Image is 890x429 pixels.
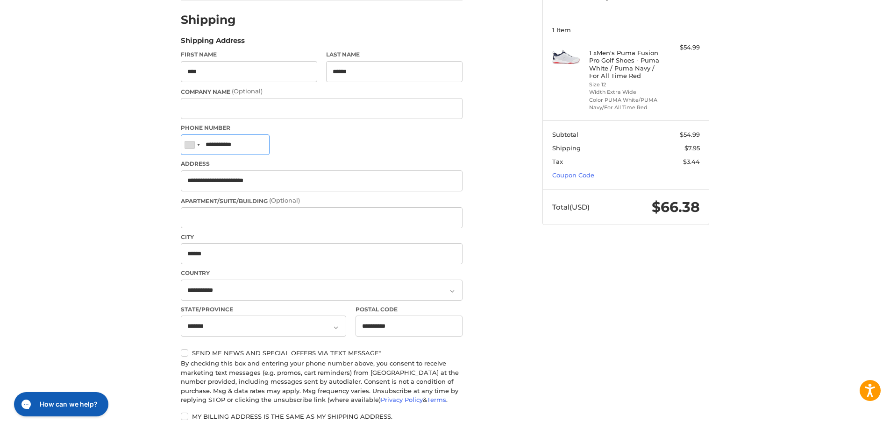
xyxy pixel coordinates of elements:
[652,198,700,216] span: $66.38
[683,158,700,165] span: $3.44
[552,26,700,34] h3: 1 Item
[232,87,263,95] small: (Optional)
[181,160,463,168] label: Address
[813,404,890,429] iframe: Google Customer Reviews
[181,124,463,132] label: Phone Number
[427,396,446,403] a: Terms
[552,203,590,211] span: Total (USD)
[181,305,346,314] label: State/Province
[663,43,700,52] div: $54.99
[552,158,563,165] span: Tax
[181,413,463,420] label: My billing address is the same as my shipping address.
[589,49,661,79] h4: 1 x Men's Puma Fusion Pro Golf Shoes - Puma White / Puma Navy / For All Time Red
[181,196,463,205] label: Apartment/Suite/Building
[181,349,463,357] label: Send me news and special offers via text message*
[552,131,578,138] span: Subtotal
[381,396,423,403] a: Privacy Policy
[552,144,581,152] span: Shipping
[181,269,463,277] label: Country
[181,50,317,59] label: First Name
[589,88,661,96] li: Width Extra Wide
[181,233,463,241] label: City
[181,87,463,96] label: Company Name
[181,13,236,27] h2: Shipping
[326,50,463,59] label: Last Name
[552,171,594,179] a: Coupon Code
[9,389,111,420] iframe: Gorgias live chat messenger
[589,96,661,112] li: Color PUMA White/PUMA Navy/For All Time Red
[680,131,700,138] span: $54.99
[181,35,245,50] legend: Shipping Address
[356,305,463,314] label: Postal Code
[589,81,661,89] li: Size 12
[269,197,300,204] small: (Optional)
[181,359,463,405] div: By checking this box and entering your phone number above, you consent to receive marketing text ...
[684,144,700,152] span: $7.95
